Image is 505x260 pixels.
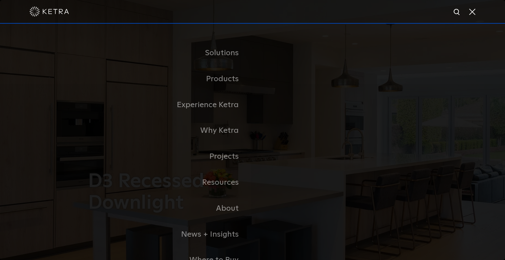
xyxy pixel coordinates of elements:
[88,196,252,222] a: About
[453,8,461,16] img: search icon
[88,40,252,66] a: Solutions
[88,66,252,92] a: Products
[88,170,252,196] a: Resources
[88,118,252,144] a: Why Ketra
[88,222,252,248] a: News + Insights
[88,144,252,170] a: Projects
[30,7,69,16] img: ketra-logo-2019-white
[88,92,252,118] a: Experience Ketra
